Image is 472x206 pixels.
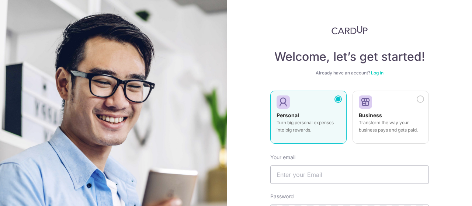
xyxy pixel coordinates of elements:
[270,193,294,200] label: Password
[270,165,429,184] input: Enter your Email
[277,119,340,134] p: Turn big personal expenses into big rewards.
[371,70,383,76] a: Log in
[270,49,429,64] h4: Welcome, let’s get started!
[270,70,429,76] div: Already have an account?
[270,91,347,148] a: Personal Turn big personal expenses into big rewards.
[332,26,368,35] img: CardUp Logo
[353,91,429,148] a: Business Transform the way your business pays and gets paid.
[270,154,295,161] label: Your email
[359,112,382,118] strong: Business
[359,119,423,134] p: Transform the way your business pays and gets paid.
[277,112,299,118] strong: Personal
